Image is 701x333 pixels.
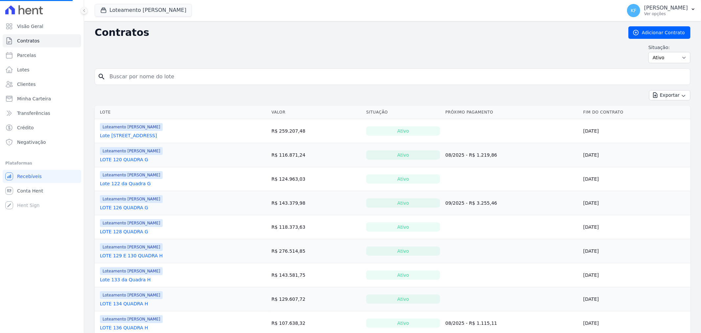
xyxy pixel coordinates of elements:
[445,200,497,206] a: 09/2025 - R$ 3.255,46
[17,95,51,102] span: Minha Carteira
[581,287,690,311] td: [DATE]
[581,106,690,119] th: Fim do Contrato
[581,191,690,215] td: [DATE]
[631,8,636,13] span: KF
[269,106,363,119] th: Valor
[17,188,43,194] span: Conta Hent
[100,267,163,275] span: Loteamento [PERSON_NAME]
[3,170,81,183] a: Recebíveis
[100,291,163,299] span: Loteamento [PERSON_NAME]
[3,92,81,105] a: Minha Carteira
[100,171,163,179] span: Loteamento [PERSON_NAME]
[445,320,497,326] a: 08/2025 - R$ 1.115,11
[3,34,81,47] a: Contratos
[581,143,690,167] td: [DATE]
[269,287,363,311] td: R$ 129.607,72
[622,1,701,20] button: KF [PERSON_NAME] Ver opções
[100,132,157,139] a: Lote [STREET_ADDRESS]
[100,123,163,131] span: Loteamento [PERSON_NAME]
[366,150,440,160] div: Ativo
[3,136,81,149] a: Negativação
[98,73,105,81] i: search
[581,263,690,287] td: [DATE]
[100,204,148,211] a: LOTE 126 QUADRA G
[366,198,440,208] div: Ativo
[100,156,148,163] a: LOTE 120 QUADRA G
[100,315,163,323] span: Loteamento [PERSON_NAME]
[443,106,581,119] th: Próximo Pagamento
[105,70,688,83] input: Buscar por nome do lote
[649,90,690,100] button: Exportar
[366,319,440,328] div: Ativo
[95,27,618,38] h2: Contratos
[100,243,163,251] span: Loteamento [PERSON_NAME]
[17,66,30,73] span: Lotes
[3,63,81,76] a: Lotes
[17,139,46,145] span: Negativação
[5,159,79,167] div: Plataformas
[3,184,81,197] a: Conta Hent
[366,246,440,256] div: Ativo
[269,215,363,239] td: R$ 118.373,63
[581,239,690,263] td: [DATE]
[95,4,192,16] button: Loteamento [PERSON_NAME]
[100,276,151,283] a: Lote 133 da Quadra H
[269,119,363,143] td: R$ 259.207,48
[17,23,43,30] span: Visão Geral
[100,300,148,307] a: LOTE 134 QUADRA H
[100,180,151,187] a: Lote 122 da Quadra G
[648,44,690,51] label: Situação:
[100,324,148,331] a: LOTE 136 QUADRA H
[366,222,440,232] div: Ativo
[581,167,690,191] td: [DATE]
[269,143,363,167] td: R$ 116.871,24
[366,270,440,280] div: Ativo
[17,110,50,116] span: Transferências
[628,26,690,39] a: Adicionar Contrato
[3,78,81,91] a: Clientes
[581,215,690,239] td: [DATE]
[366,174,440,184] div: Ativo
[269,239,363,263] td: R$ 276.514,85
[366,126,440,136] div: Ativo
[3,49,81,62] a: Parcelas
[100,252,163,259] a: LOTE 129 E 130 QUADRA H
[17,81,35,88] span: Clientes
[363,106,443,119] th: Situação
[100,147,163,155] span: Loteamento [PERSON_NAME]
[17,124,34,131] span: Crédito
[366,295,440,304] div: Ativo
[100,195,163,203] span: Loteamento [PERSON_NAME]
[3,121,81,134] a: Crédito
[17,173,42,180] span: Recebíveis
[644,5,688,11] p: [PERSON_NAME]
[269,263,363,287] td: R$ 143.581,75
[100,228,148,235] a: LOTE 128 QUADRA G
[445,152,497,158] a: 08/2025 - R$ 1.219,86
[17,52,36,59] span: Parcelas
[269,167,363,191] td: R$ 124.963,03
[3,20,81,33] a: Visão Geral
[17,38,39,44] span: Contratos
[3,107,81,120] a: Transferências
[100,219,163,227] span: Loteamento [PERSON_NAME]
[581,119,690,143] td: [DATE]
[95,106,269,119] th: Lote
[644,11,688,16] p: Ver opções
[269,191,363,215] td: R$ 143.379,98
